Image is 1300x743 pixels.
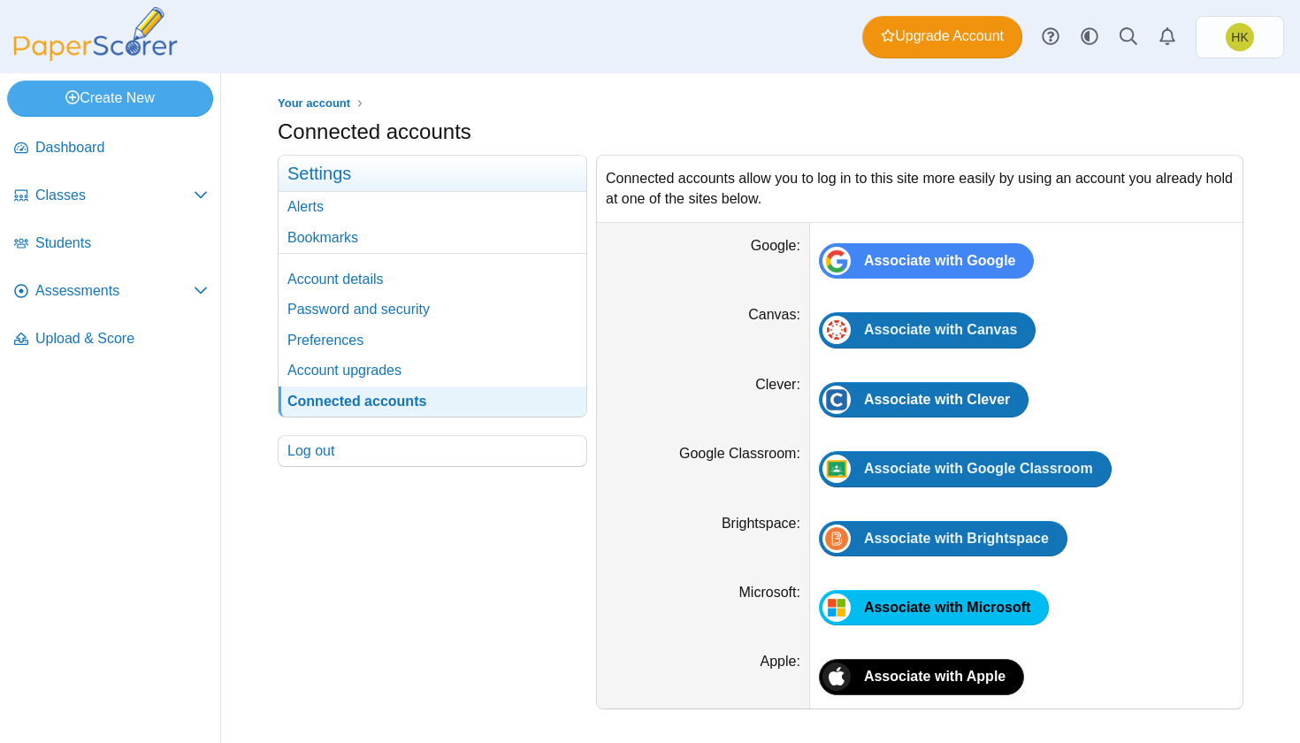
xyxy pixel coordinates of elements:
[864,253,1016,268] span: Associate with Google
[881,27,1004,46] span: Upgrade Account
[279,295,586,325] a: Password and security
[864,392,1010,407] span: Associate with Clever
[739,585,800,600] label: Microsoft
[679,446,800,461] label: Google Classroom
[597,156,1243,222] div: Connected accounts allow you to log in to this site more easily by using an account you already h...
[279,223,586,253] a: Bookmarks
[7,80,213,116] a: Create New
[819,590,1049,625] a: Associate with Microsoft
[864,461,1093,476] span: Associate with Google Classroom
[7,223,215,265] a: Students
[279,264,586,295] a: Account details
[35,281,194,301] span: Assessments
[819,382,1029,417] a: Associate with Clever
[7,318,215,361] a: Upload & Score
[7,175,215,218] a: Classes
[1226,23,1254,51] span: Hannah Kaiser
[819,451,1112,486] a: Associate with Google Classroom
[748,307,800,322] label: Canvas
[35,186,194,205] span: Classes
[864,531,1049,546] span: Associate with Brightspace
[278,117,471,147] h1: Connected accounts
[7,7,184,61] img: PaperScorer
[864,600,1030,615] span: Associate with Microsoft
[35,329,208,349] span: Upload & Score
[279,156,586,192] h3: Settings
[279,326,586,356] a: Preferences
[35,234,208,253] span: Students
[279,192,586,222] a: Alerts
[7,271,215,313] a: Assessments
[722,516,800,531] label: Brightspace
[755,377,800,392] label: Clever
[1196,16,1284,58] a: Hannah Kaiser
[819,312,1036,348] a: Associate with Canvas
[862,16,1022,58] a: Upgrade Account
[279,387,586,417] a: Connected accounts
[819,659,1024,694] a: Associate with Apple
[864,322,1017,337] span: Associate with Canvas
[864,669,1006,684] span: Associate with Apple
[279,436,586,466] a: Log out
[751,238,800,253] label: Google
[761,654,800,669] label: Apple
[819,243,1035,279] a: Associate with Google
[819,521,1067,556] a: Associate with Brightspace
[273,93,355,115] a: Your account
[1148,18,1187,57] a: Alerts
[35,138,208,157] span: Dashboard
[279,356,586,386] a: Account upgrades
[278,96,350,110] span: Your account
[7,49,184,64] a: PaperScorer
[1231,31,1248,43] span: Hannah Kaiser
[7,127,215,170] a: Dashboard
